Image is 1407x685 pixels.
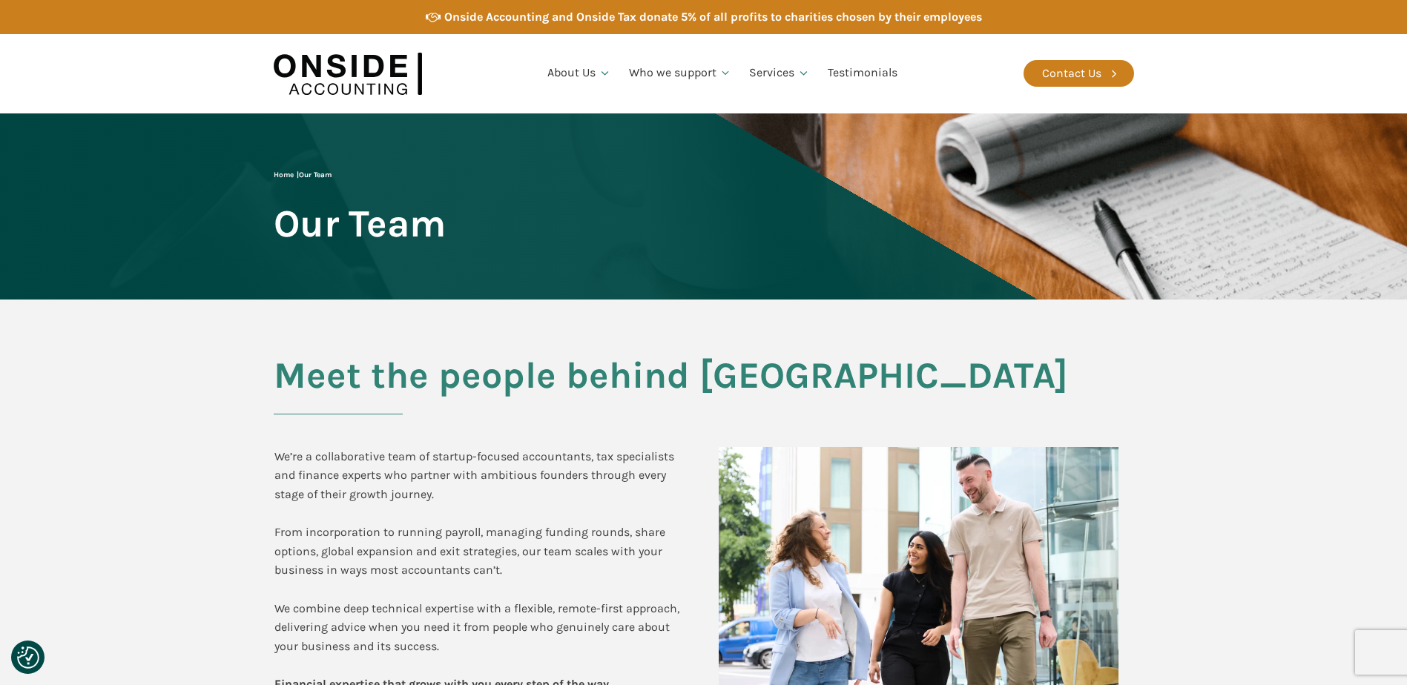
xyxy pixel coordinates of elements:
[740,48,819,99] a: Services
[299,171,332,179] span: Our Team
[1042,64,1101,83] div: Contact Us
[274,171,332,179] span: |
[274,355,1134,414] h2: Meet the people behind [GEOGRAPHIC_DATA]
[1024,60,1134,87] a: Contact Us
[17,646,39,669] button: Consent Preferences
[274,203,446,244] span: Our Team
[538,48,620,99] a: About Us
[819,48,906,99] a: Testimonials
[274,45,422,102] img: Onside Accounting
[17,646,39,669] img: Revisit consent button
[444,7,982,27] div: Onside Accounting and Onside Tax donate 5% of all profits to charities chosen by their employees
[274,171,294,179] a: Home
[620,48,741,99] a: Who we support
